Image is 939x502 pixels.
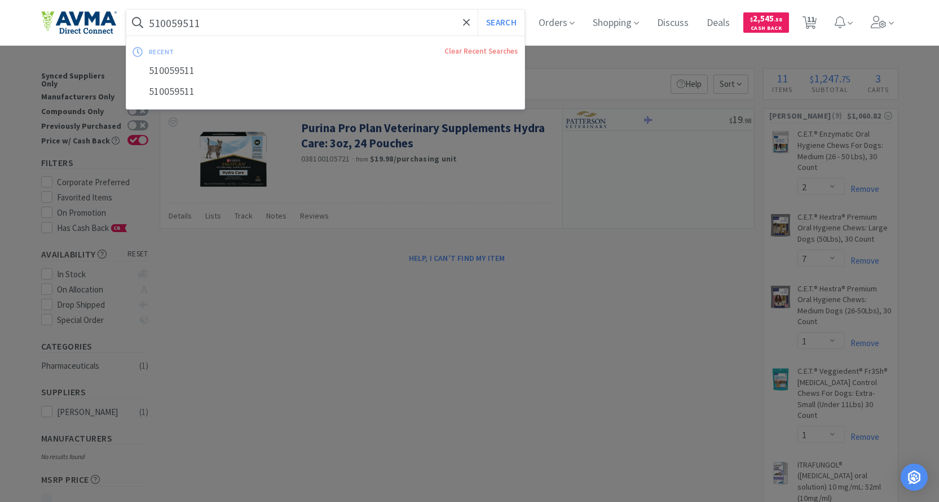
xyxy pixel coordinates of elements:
div: recent [149,43,310,60]
div: 510059511 [126,81,525,102]
a: Discuss [653,18,693,28]
a: Clear Recent Searches [444,46,518,56]
a: 11 [798,19,821,29]
input: Search by item, sku, manufacturer, ingredient, size... [126,10,525,36]
a: Deals [702,18,734,28]
span: Cash Back [750,25,782,33]
span: 2,545 [750,13,782,24]
div: 510059511 [126,60,525,81]
a: $2,545.58Cash Back [743,7,789,38]
img: e4e33dab9f054f5782a47901c742baa9_102.png [41,11,117,34]
span: . 58 [774,16,782,23]
button: Search [478,10,524,36]
div: Open Intercom Messenger [901,464,928,491]
span: $ [750,16,753,23]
